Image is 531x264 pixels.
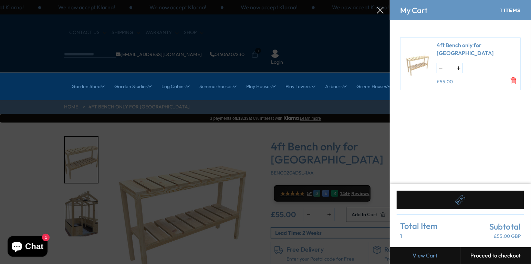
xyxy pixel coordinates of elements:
[437,78,453,85] ins: £55.00
[325,78,347,95] a: Arbours
[246,78,276,95] a: Play Houses
[72,78,105,95] a: Garden Shed
[390,247,460,264] a: View Cart
[356,78,391,95] a: Green Houses
[489,222,521,231] span: Subtotal
[500,8,521,13] div: 1 Items
[199,78,237,95] a: Summerhouses
[489,233,521,240] p: £55.00 GBP
[510,77,517,84] a: Remove 4ft Bench only for Shire Holkham Greenhouse
[400,222,438,230] span: Total Item
[114,78,152,95] a: Garden Studios
[460,247,531,264] button: Proceed to checkout
[400,6,427,15] h4: My Cart
[6,236,50,258] inbox-online-store-chat: Shopify online store chat
[445,63,455,73] input: Quantity for 4ft Bench only for Shire Holkham Greenhouse
[162,78,190,95] a: Log Cabins
[437,41,517,57] a: 4ft Bench only for [GEOGRAPHIC_DATA]
[285,78,315,95] a: Play Towers
[400,232,438,240] p: 1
